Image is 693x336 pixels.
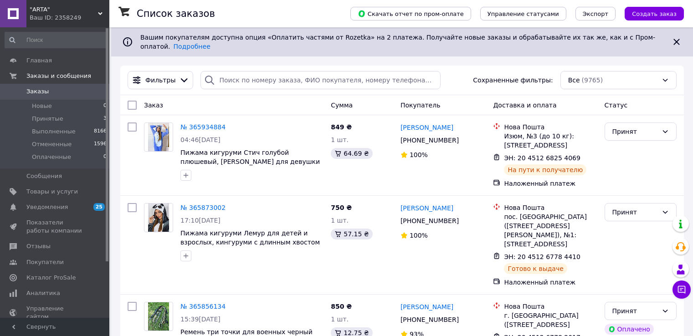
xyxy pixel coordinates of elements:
span: Показатели работы компании [26,219,84,235]
img: Фото товару [148,123,169,151]
button: Экспорт [575,7,616,20]
span: Управление сайтом [26,305,84,321]
span: Покупатели [26,258,64,266]
button: Чат с покупателем [672,280,691,299]
span: Все [568,76,580,85]
span: 1 шт. [331,136,349,143]
img: Фото товару [148,204,169,232]
div: 57.15 ₴ [331,229,372,239]
span: 1 шт. [331,316,349,323]
a: Подробнее [174,43,210,50]
a: № 365934884 [180,123,226,131]
div: 64.69 ₴ [331,148,372,159]
span: (9765) [582,76,603,84]
span: Доставка и оплата [493,102,556,109]
div: Принят [612,127,658,137]
div: пос. [GEOGRAPHIC_DATA] ([STREET_ADDRESS][PERSON_NAME]), №1: [STREET_ADDRESS] [504,212,597,249]
a: Ремень три точки для военных черный [180,328,313,336]
span: Экспорт [583,10,608,17]
div: Ваш ID: 2358249 [30,14,109,22]
span: 0 [103,153,107,161]
span: 15:39[DATE] [180,316,221,323]
div: Нова Пошта [504,302,597,311]
div: [PHONE_NUMBER] [399,214,461,227]
div: [PHONE_NUMBER] [399,134,461,147]
span: Сумма [331,102,353,109]
span: Покупатель [400,102,441,109]
div: Оплачено [605,324,654,335]
div: Принят [612,207,658,217]
div: Принят [612,306,658,316]
span: Заказы и сообщения [26,72,91,80]
h1: Список заказов [137,8,215,19]
span: 04:46[DATE] [180,136,221,143]
span: Оплаченные [32,153,71,161]
a: Фото товару [144,122,173,152]
a: № 365873002 [180,204,226,211]
span: 850 ₴ [331,303,352,310]
span: Аналитика [26,289,60,297]
a: [PERSON_NAME] [400,302,453,311]
button: Управление статусами [480,7,566,20]
span: Каталог ProSale [26,274,76,282]
div: На пути к получателю [504,164,586,175]
span: "ARTA" [30,5,98,14]
span: Принятые [32,115,63,123]
span: Фильтры [145,76,175,85]
span: 1 шт. [331,217,349,224]
div: Нова Пошта [504,203,597,212]
a: Пижама кигуруми Лемур для детей и взрослых, кингуруми с длинным хвостом для девочек и мальчиков S... [180,229,320,255]
span: Сообщения [26,172,62,180]
span: 849 ₴ [331,123,352,131]
span: 100% [410,151,428,158]
span: Статус [605,102,628,109]
span: ЭН: 20 4512 6778 4410 [504,253,580,260]
button: Создать заказ [625,7,684,20]
span: ЭН: 20 4512 6825 4069 [504,154,580,162]
a: Создать заказ [616,10,684,17]
a: Фото товару [144,302,173,331]
span: 3 [103,115,107,123]
div: Наложенный платеж [504,179,597,188]
span: Отмененные [32,140,72,148]
span: Главная [26,56,52,65]
a: [PERSON_NAME] [400,123,453,132]
span: Отзывы [26,242,51,250]
span: Управление статусами [488,10,559,17]
div: г. [GEOGRAPHIC_DATA] ([STREET_ADDRESS] [504,311,597,329]
span: Скачать отчет по пром-оплате [358,10,464,18]
span: Вашим покупателям доступна опция «Оплатить частями от Rozetka» на 2 платежа. Получайте новые зака... [140,34,655,50]
a: Фото товару [144,203,173,232]
span: Заказы [26,87,49,96]
span: Товары и услуги [26,188,78,196]
span: 25 [93,203,105,211]
div: Готово к выдаче [504,263,567,274]
button: Скачать отчет по пром-оплате [350,7,471,20]
span: 1596 [94,140,107,148]
div: Наложенный платеж [504,278,597,287]
span: 17:10[DATE] [180,217,221,224]
div: [PHONE_NUMBER] [399,313,461,326]
a: № 365856134 [180,303,226,310]
span: Уведомления [26,203,68,211]
span: Новые [32,102,52,110]
input: Поиск по номеру заказа, ФИО покупателя, номеру телефона, Email, номеру накладной [200,71,441,89]
div: Нова Пошта [504,122,597,132]
span: Заказ [144,102,163,109]
input: Поиск [5,32,108,48]
span: 0 [103,102,107,110]
span: 8166 [94,127,107,136]
span: Создать заказ [632,10,677,17]
span: Выполненные [32,127,76,136]
span: Сохраненные фильтры: [473,76,553,85]
span: 750 ₴ [331,204,352,211]
a: [PERSON_NAME] [400,204,453,213]
a: Пижама кигуруми Стич голубой плюшевый, [PERSON_NAME] для девушки и парня. M [180,149,320,174]
span: 100% [410,232,428,239]
img: Фото товару [148,302,169,331]
div: Изюм, №3 (до 10 кг): [STREET_ADDRESS] [504,132,597,150]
